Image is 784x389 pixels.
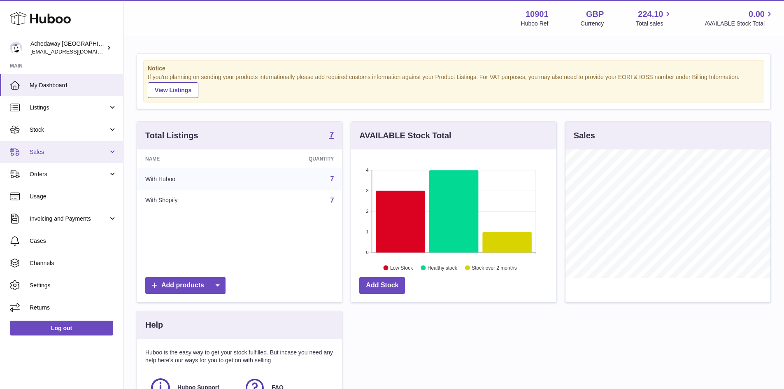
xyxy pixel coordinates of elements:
span: Sales [30,148,108,156]
a: 7 [330,197,334,204]
text: Healthy stock [428,265,458,270]
span: Listings [30,104,108,112]
a: 0.00 AVAILABLE Stock Total [705,9,774,28]
span: Usage [30,193,117,200]
text: 1 [366,229,369,234]
span: Returns [30,304,117,312]
text: Low Stock [390,265,413,270]
span: 0.00 [749,9,765,20]
span: AVAILABLE Stock Total [705,20,774,28]
span: Cases [30,237,117,245]
span: Settings [30,282,117,289]
div: Achedaway [GEOGRAPHIC_DATA] [30,40,105,56]
div: Huboo Ref [521,20,549,28]
div: If you're planning on sending your products internationally please add required customs informati... [148,73,760,98]
span: Orders [30,170,108,178]
a: 7 [330,175,334,182]
h3: Total Listings [145,130,198,141]
h3: AVAILABLE Stock Total [359,130,451,141]
span: My Dashboard [30,82,117,89]
text: 0 [366,250,369,255]
text: Stock over 2 months [472,265,517,270]
strong: Notice [148,65,760,72]
strong: GBP [586,9,604,20]
span: 224.10 [638,9,663,20]
text: 4 [366,168,369,172]
span: Total sales [636,20,672,28]
a: 224.10 Total sales [636,9,672,28]
div: Currency [581,20,604,28]
strong: 10901 [526,9,549,20]
td: With Shopify [137,190,248,211]
a: 7 [329,130,334,140]
span: Stock [30,126,108,134]
span: Channels [30,259,117,267]
span: Invoicing and Payments [30,215,108,223]
h3: Sales [574,130,595,141]
text: 2 [366,209,369,214]
h3: Help [145,319,163,331]
a: Log out [10,321,113,335]
th: Name [137,149,248,168]
th: Quantity [248,149,342,168]
strong: 7 [329,130,334,139]
text: 3 [366,188,369,193]
td: With Huboo [137,168,248,190]
a: View Listings [148,82,198,98]
a: Add products [145,277,226,294]
span: [EMAIL_ADDRESS][DOMAIN_NAME] [30,48,121,55]
img: admin@newpb.co.uk [10,42,22,54]
a: Add Stock [359,277,405,294]
p: Huboo is the easy way to get your stock fulfilled. But incase you need any help here's our ways f... [145,349,334,364]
